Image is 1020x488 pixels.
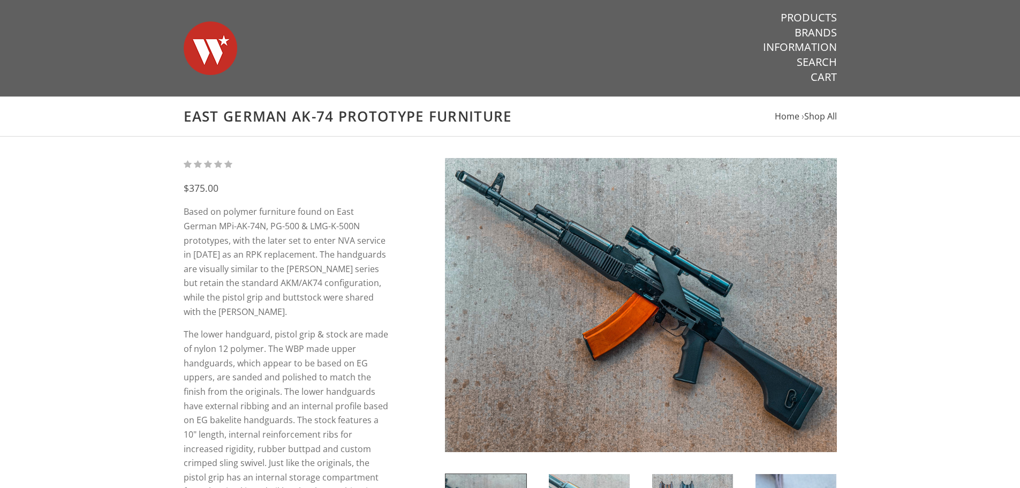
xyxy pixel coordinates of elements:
[802,109,837,124] li: ›
[804,110,837,122] a: Shop All
[184,182,218,194] span: $375.00
[184,11,237,86] img: Warsaw Wood Co.
[781,11,837,25] a: Products
[811,70,837,84] a: Cart
[763,40,837,54] a: Information
[184,108,837,125] h1: East German AK-74 Prototype Furniture
[184,205,389,319] p: Based on polymer furniture found on East German MPi-AK-74N, PG-500 & LMG-K-500N prototypes, with ...
[797,55,837,69] a: Search
[795,26,837,40] a: Brands
[445,158,837,452] img: East German AK-74 Prototype Furniture
[775,110,799,122] a: Home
